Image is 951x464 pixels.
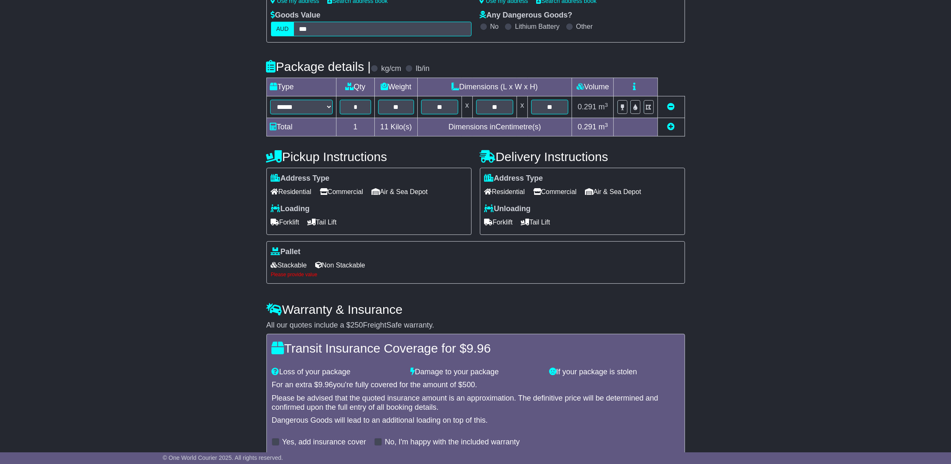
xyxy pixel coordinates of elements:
[266,303,685,316] h4: Warranty & Insurance
[271,204,310,214] label: Loading
[490,23,499,30] label: No
[417,118,572,136] td: Dimensions in Centimetre(s)
[266,150,472,164] h4: Pickup Instructions
[605,122,608,128] sup: 3
[271,185,311,198] span: Residential
[605,102,608,108] sup: 3
[319,381,333,389] span: 9.96
[271,174,330,183] label: Address Type
[336,118,375,136] td: 1
[271,247,301,257] label: Pallet
[484,216,513,229] span: Forklift
[381,64,401,73] label: kg/cm
[515,23,560,30] label: Lithium Battery
[271,259,307,272] span: Stackable
[320,185,363,198] span: Commercial
[462,96,472,118] td: x
[576,23,593,30] label: Other
[375,118,418,136] td: Kilo(s)
[375,78,418,96] td: Weight
[406,368,545,377] div: Damage to your package
[416,64,429,73] label: lb/in
[533,185,577,198] span: Commercial
[599,123,608,131] span: m
[545,368,684,377] div: If your package is stolen
[272,394,680,412] div: Please be advised that the quoted insurance amount is an approximation. The definitive price will...
[282,438,366,447] label: Yes, add insurance cover
[480,150,685,164] h4: Delivery Instructions
[599,103,608,111] span: m
[271,216,299,229] span: Forklift
[308,216,337,229] span: Tail Lift
[484,185,525,198] span: Residential
[271,272,680,277] div: Please provide value
[667,103,675,111] a: Remove this item
[484,204,531,214] label: Unloading
[380,123,389,131] span: 11
[371,185,428,198] span: Air & Sea Depot
[271,11,321,20] label: Goods Value
[315,259,365,272] span: Non Stackable
[517,96,528,118] td: x
[272,341,680,355] h4: Transit Insurance Coverage for $
[578,103,597,111] span: 0.291
[266,60,371,73] h4: Package details |
[417,78,572,96] td: Dimensions (L x W x H)
[667,123,675,131] a: Add new item
[484,174,543,183] label: Address Type
[521,216,550,229] span: Tail Lift
[480,11,572,20] label: Any Dangerous Goods?
[336,78,375,96] td: Qty
[163,454,283,461] span: © One World Courier 2025. All rights reserved.
[272,416,680,425] div: Dangerous Goods will lead to an additional loading on top of this.
[268,368,406,377] div: Loss of your package
[272,381,680,390] div: For an extra $ you're fully covered for the amount of $ .
[578,123,597,131] span: 0.291
[572,78,614,96] td: Volume
[266,321,685,330] div: All our quotes include a $ FreightSafe warranty.
[467,341,491,355] span: 9.96
[271,22,294,36] label: AUD
[462,381,475,389] span: 500
[266,78,336,96] td: Type
[585,185,641,198] span: Air & Sea Depot
[351,321,363,329] span: 250
[385,438,520,447] label: No, I'm happy with the included warranty
[266,118,336,136] td: Total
